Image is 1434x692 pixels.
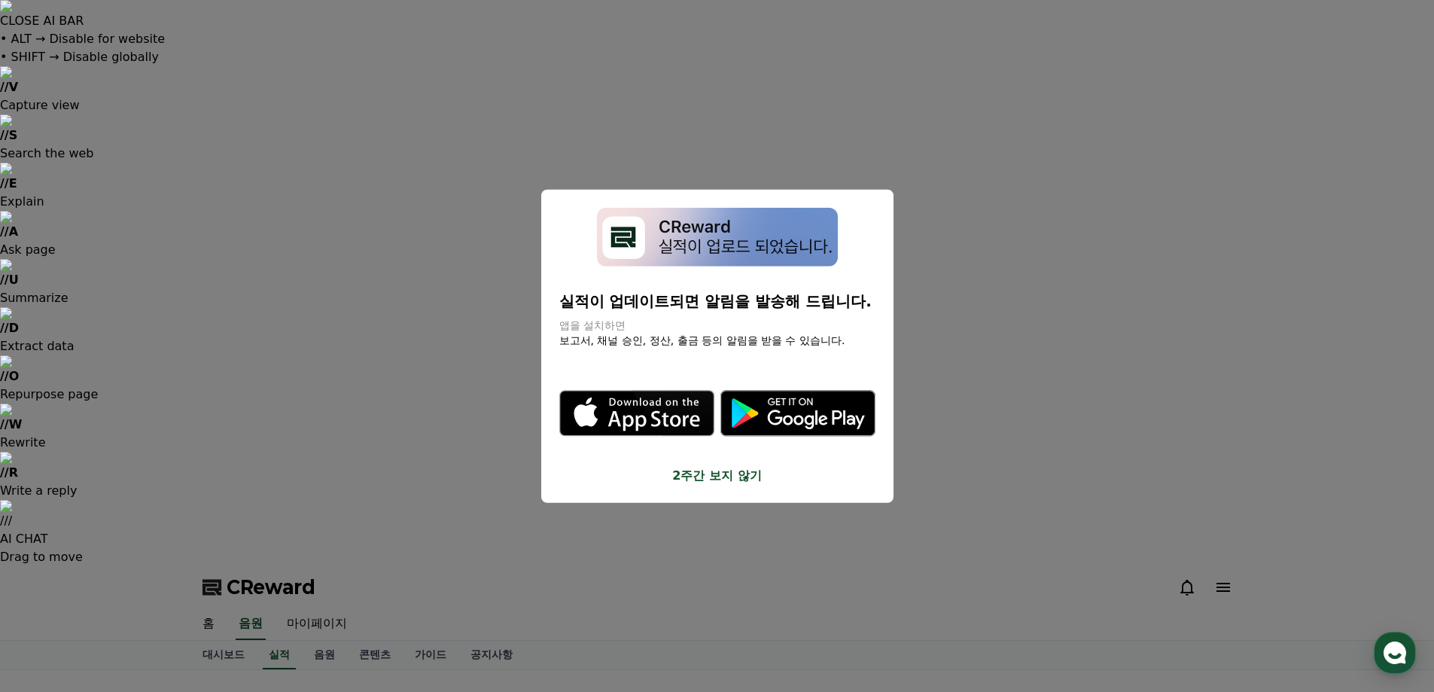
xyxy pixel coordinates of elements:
[47,500,56,512] span: 홈
[5,477,99,515] a: 홈
[194,477,289,515] a: 설정
[233,500,251,512] span: 설정
[138,501,156,513] span: 대화
[99,477,194,515] a: 대화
